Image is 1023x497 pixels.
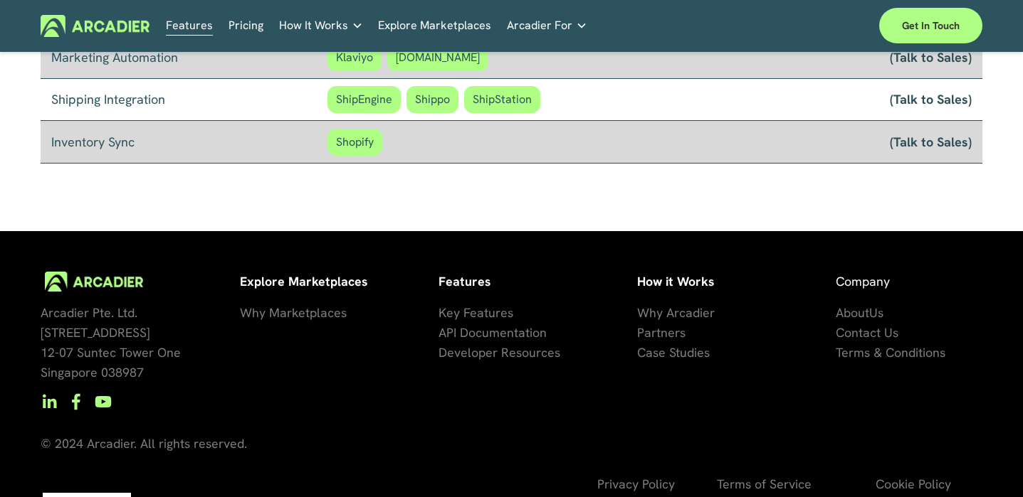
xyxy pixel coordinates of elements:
strong: How it Works [637,273,714,289]
a: API Documentation [439,323,547,343]
a: (Talk to Sales) [890,48,972,65]
span: se Studies [653,344,710,360]
a: Key Features [439,303,513,323]
a: Facebook [68,393,85,410]
a: artners [644,323,686,343]
a: se Studies [653,343,710,363]
span: Company [836,273,890,289]
div: Marketing Automation [51,48,327,68]
span: Why Arcadier [637,304,715,321]
span: ShipEngine [327,86,401,113]
strong: Explore Marketplaces [240,273,367,289]
span: Cookie Policy [876,476,951,492]
span: Shippo [406,86,458,113]
a: Explore Marketplaces [378,15,491,37]
a: Contact Us [836,323,898,343]
a: Terms & Conditions [836,343,945,363]
span: Terms & Conditions [836,344,945,360]
span: Developer Resources [439,344,560,360]
a: Privacy Policy [597,474,675,494]
a: Get in touch [879,8,982,43]
a: Developer Resources [439,343,560,363]
span: Privacy Policy [597,476,675,492]
div: Shipping Integration [51,90,327,109]
span: How It Works [279,16,348,36]
span: artners [644,324,686,341]
div: Inventory Sync [51,132,327,152]
a: Why Arcadier [637,303,715,323]
span: Arcadier For [507,16,572,36]
span: Ca [637,344,653,360]
a: (Talk to Sales) [890,90,972,107]
span: Terms of Service [717,476,812,492]
a: Cookie Policy [876,474,951,494]
a: About [836,303,869,323]
span: [DOMAIN_NAME] [387,44,488,71]
a: folder dropdown [279,15,363,37]
span: Arcadier Pte. Ltd. [STREET_ADDRESS] 12-07 Suntec Tower One Singapore 038987 [41,304,181,380]
a: folder dropdown [507,15,587,37]
span: ShipStation [464,86,540,113]
strong: Features [439,273,490,289]
span: Us [869,304,883,321]
span: Why Marketplaces [240,304,347,321]
span: Klaviyo [327,44,382,71]
a: (Talk to Sales) [890,133,972,150]
a: YouTube [95,393,112,410]
a: LinkedIn [41,393,58,410]
a: P [637,323,644,343]
a: Why Marketplaces [240,303,347,323]
img: Arcadier [41,15,149,37]
span: Key Features [439,304,513,321]
span: © 2024 Arcadier. All rights reserved. [41,435,247,451]
a: Terms of Service [717,474,812,494]
a: Pricing [229,15,263,37]
span: API Documentation [439,324,547,341]
span: Shopify [327,129,382,156]
iframe: Chat Widget [952,429,1023,497]
a: Ca [637,343,653,363]
span: About [836,304,869,321]
span: P [637,324,644,341]
a: Features [166,15,213,37]
span: Contact Us [836,324,898,341]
